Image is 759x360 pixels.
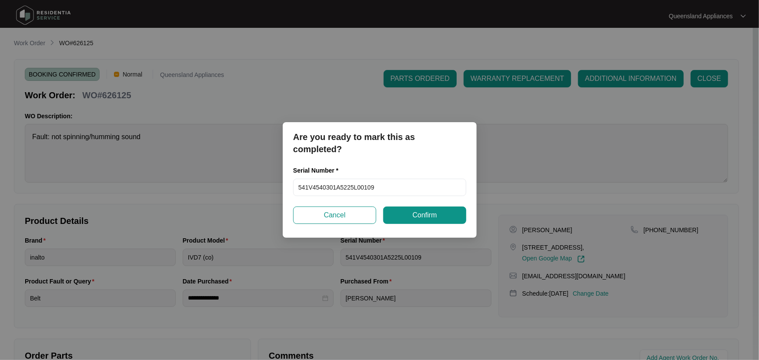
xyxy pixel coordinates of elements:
label: Serial Number * [293,166,345,175]
p: Are you ready to mark this as [293,131,466,143]
span: Cancel [324,210,345,220]
button: Confirm [383,207,466,224]
button: Cancel [293,207,376,224]
p: completed? [293,143,466,155]
span: Confirm [412,210,437,220]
